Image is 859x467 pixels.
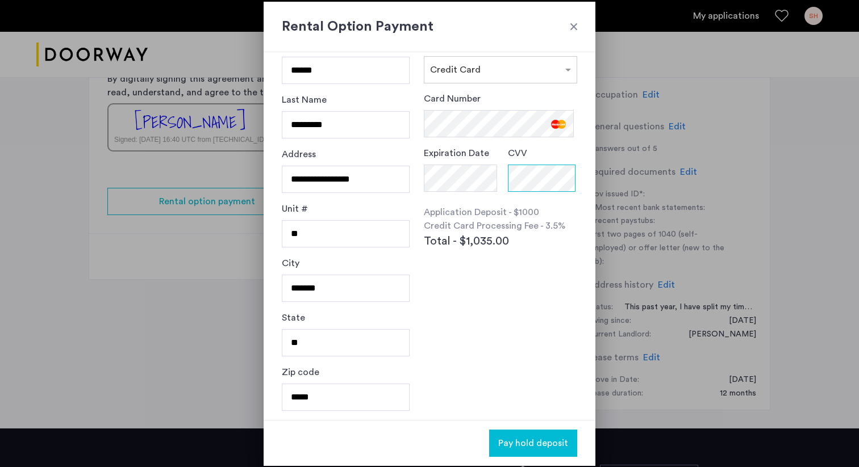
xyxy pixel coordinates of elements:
[282,148,316,161] label: Address
[282,256,299,270] label: City
[489,430,577,457] button: button
[282,16,577,37] h2: Rental Option Payment
[508,146,527,160] label: CVV
[424,205,577,219] p: Application Deposit - $1000
[424,92,481,106] label: Card Number
[430,65,481,74] span: Credit Card
[498,436,568,450] span: Pay hold deposit
[424,146,489,160] label: Expiration Date
[282,93,327,107] label: Last Name
[282,365,319,379] label: Zip code
[282,311,305,325] label: State
[424,233,509,250] span: Total - $1,035.00
[282,202,308,216] label: Unit #
[424,219,577,233] p: Credit Card Processing Fee - 3.5%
